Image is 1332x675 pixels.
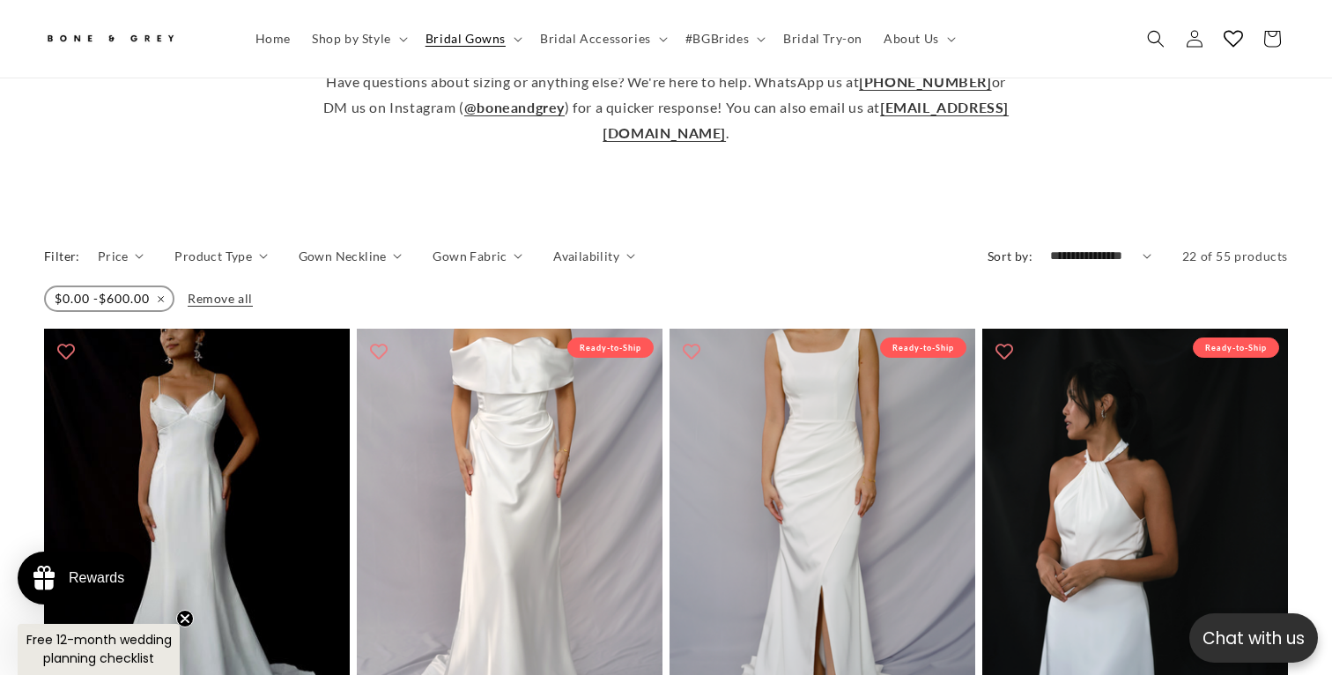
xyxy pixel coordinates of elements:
button: Add to wishlist [361,333,396,368]
span: Bridal Gowns [425,31,506,47]
summary: Product Type (0 selected) [174,247,267,265]
h2: Filter: [44,247,80,265]
div: Rewards [69,570,124,586]
a: Bridal Try-on [773,20,873,57]
a: Home [245,20,301,57]
span: Gown Neckline [299,247,387,265]
span: Bridal Accessories [540,31,651,47]
summary: Search [1136,19,1175,58]
button: Add to wishlist [48,333,84,368]
label: Sort by: [988,248,1032,263]
span: About Us [884,31,939,47]
span: Product Type [174,247,252,265]
span: Bridal Try-on [783,31,862,47]
button: Add to wishlist [674,333,709,368]
summary: Gown Neckline (0 selected) [299,247,403,265]
summary: Gown Fabric (0 selected) [433,247,522,265]
span: Gown Fabric [433,247,507,265]
span: Price [98,247,129,265]
summary: Shop by Style [301,20,415,57]
span: Shop by Style [312,31,391,47]
button: Close teaser [176,610,194,627]
summary: About Us [873,20,963,57]
div: Free 12-month wedding planning checklistClose teaser [18,624,180,675]
a: Bone and Grey Bridal [38,18,227,60]
span: Availability [553,247,619,265]
span: $0.00 -$600.00 [46,287,173,311]
p: Have questions about sizing or anything else? We're here to help. WhatsApp us at or DM us on Inst... [322,70,1010,145]
img: Bone and Grey Bridal [44,25,176,54]
span: Remove all [188,291,253,306]
span: Free 12-month wedding planning checklist [26,631,172,667]
a: [EMAIL_ADDRESS][DOMAIN_NAME] [603,99,1009,141]
a: $0.00 -$600.00 [44,287,174,311]
summary: #BGBrides [675,20,773,57]
button: Add to wishlist [987,333,1022,368]
a: [PHONE_NUMBER] [859,73,991,90]
span: Home [255,31,291,47]
span: #BGBrides [685,31,749,47]
summary: Availability (0 selected) [553,247,634,265]
summary: Bridal Accessories [529,20,675,57]
a: Remove all [188,287,253,309]
a: @boneandgrey [464,99,565,115]
summary: Bridal Gowns [415,20,529,57]
p: Chat with us [1189,626,1318,651]
summary: Price [98,247,144,265]
span: 22 of 55 products [1182,248,1288,263]
button: Open chatbox [1189,613,1318,663]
